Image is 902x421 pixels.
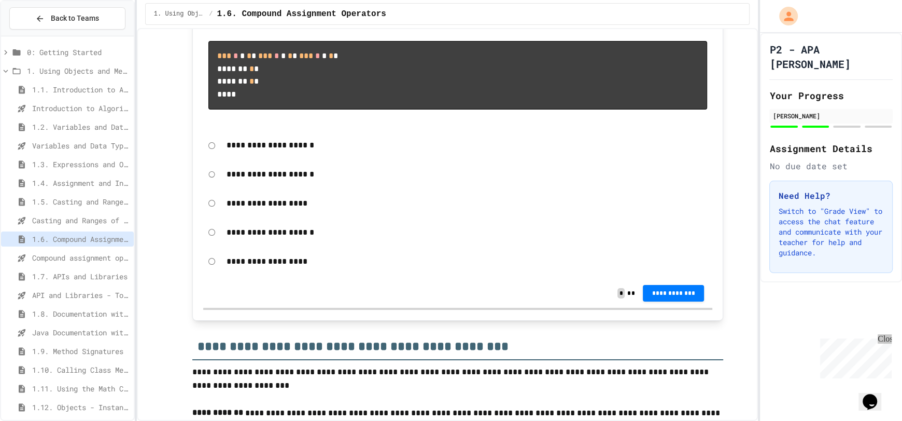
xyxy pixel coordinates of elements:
span: / [209,10,213,18]
div: No due date set [769,160,893,172]
span: Variables and Data Types - Quiz [32,140,130,151]
span: Compound assignment operators - Quiz [32,252,130,263]
span: 1.11. Using the Math Class [32,383,130,394]
div: My Account [768,4,800,28]
span: 1.2. Variables and Data Types [32,121,130,132]
p: Switch to "Grade View" to access the chat feature and communicate with your teacher for help and ... [778,206,884,258]
span: 1.1. Introduction to Algorithms, Programming, and Compilers [32,84,130,95]
h1: P2 - APA [PERSON_NAME] [769,42,893,71]
span: 1. Using Objects and Methods [154,10,205,18]
span: 1.3. Expressions and Output [New] [32,159,130,170]
span: 1.6. Compound Assignment Operators [32,234,130,245]
h2: Assignment Details [769,141,893,156]
span: Introduction to Algorithms, Programming, and Compilers [32,103,130,114]
span: Java Documentation with Comments - Topic 1.8 [32,327,130,338]
span: 1.10. Calling Class Methods [32,364,130,375]
span: Back to Teams [51,13,99,24]
span: API and Libraries - Topic 1.7 [32,290,130,301]
span: 0: Getting Started [27,47,130,58]
span: 1.12. Objects - Instances of Classes [32,402,130,413]
iframe: chat widget [858,379,892,411]
span: Casting and Ranges of variables - Quiz [32,215,130,226]
h2: Your Progress [769,88,893,103]
button: Back to Teams [9,7,125,30]
span: 1.9. Method Signatures [32,346,130,357]
iframe: chat widget [816,334,892,378]
span: 1.6. Compound Assignment Operators [217,8,386,20]
div: Chat with us now!Close [4,4,72,66]
span: 1.5. Casting and Ranges of Values [32,196,130,207]
span: 1. Using Objects and Methods [27,65,130,76]
span: 1.7. APIs and Libraries [32,271,130,282]
span: 1.4. Assignment and Input [32,178,130,188]
div: [PERSON_NAME] [772,111,890,120]
span: 1.8. Documentation with Comments and Preconditions [32,308,130,319]
h3: Need Help? [778,189,884,202]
